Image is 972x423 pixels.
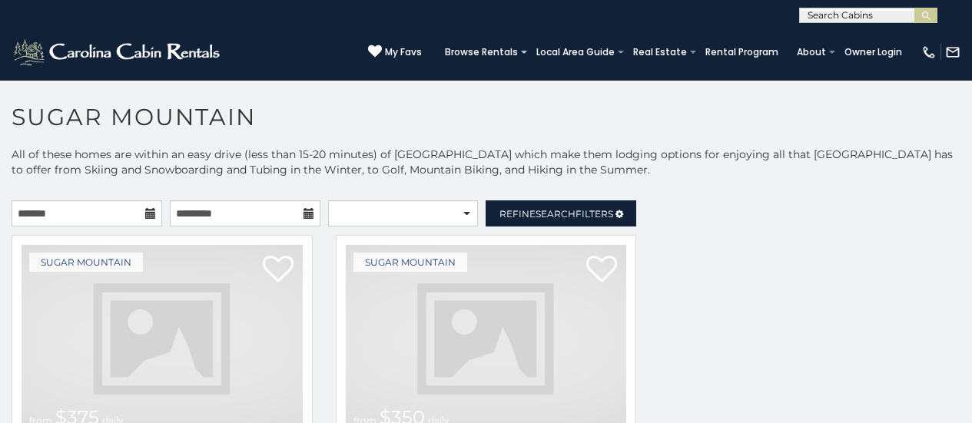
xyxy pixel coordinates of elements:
[368,45,422,60] a: My Favs
[789,41,834,63] a: About
[29,253,143,272] a: Sugar Mountain
[536,208,576,220] span: Search
[353,253,467,272] a: Sugar Mountain
[837,41,910,63] a: Owner Login
[921,45,937,60] img: phone-regular-white.png
[499,208,613,220] span: Refine Filters
[437,41,526,63] a: Browse Rentals
[385,45,422,59] span: My Favs
[625,41,695,63] a: Real Estate
[586,254,617,286] a: Add to favorites
[486,200,636,226] a: RefineSearchFilters
[529,41,622,63] a: Local Area Guide
[698,41,786,63] a: Rental Program
[945,45,960,60] img: mail-regular-white.png
[12,37,224,68] img: White-1-2.png
[263,254,294,286] a: Add to favorites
